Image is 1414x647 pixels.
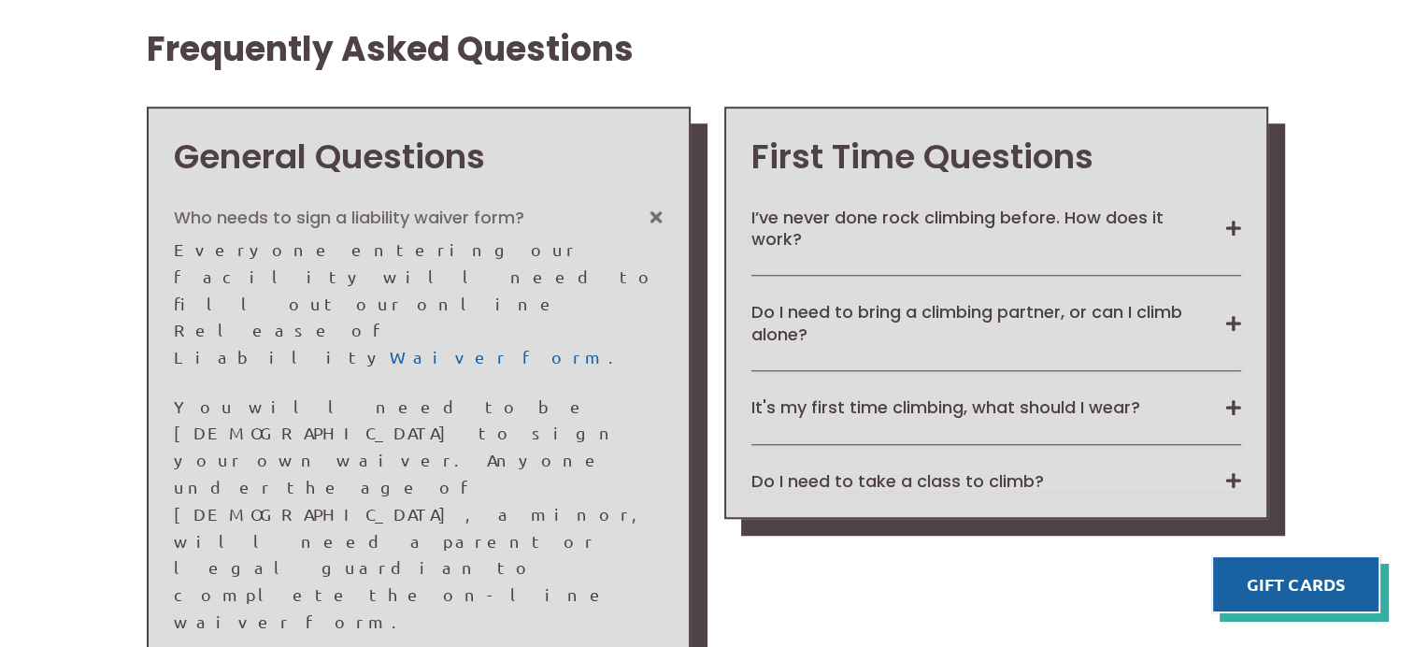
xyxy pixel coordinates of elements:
[174,394,664,636] p: You will need to be [DEMOGRAPHIC_DATA] to sign your own waiver. Anyone under the age of [DEMOGRAP...
[147,26,1268,73] h2: Frequently Asked Questions
[390,347,608,367] a: Waiver form
[174,237,664,371] p: Everyone entering our facility will need to fill out our online Release of Liability .
[174,134,664,180] h3: General Questions
[751,134,1241,180] h3: First Time Questions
